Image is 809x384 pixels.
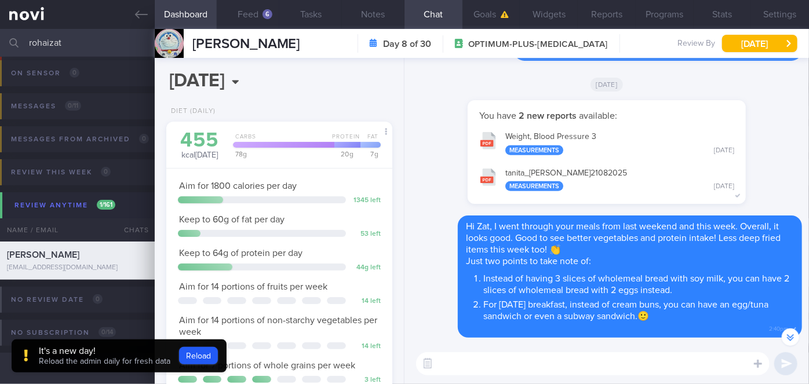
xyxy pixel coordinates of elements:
[8,292,105,308] div: No review date
[178,130,221,161] div: kcal [DATE]
[505,145,563,155] div: Measurements
[39,345,170,357] div: It's a new day!
[358,133,381,148] div: Fat
[677,39,715,49] span: Review By
[505,132,734,155] div: Weight, Blood Pressure 3
[352,264,381,272] div: 44 g left
[591,78,624,92] span: [DATE]
[383,38,431,50] strong: Day 8 of 30
[39,357,170,365] span: Reload the admin daily for fresh data
[8,65,82,81] div: On sensor
[722,35,797,52] button: [DATE]
[516,111,579,120] strong: 2 new reports
[65,101,81,111] span: 0 / 11
[466,257,591,266] span: Just two points to take note of:
[466,222,781,254] span: Hi Zat, I went through your meals from last weekend and this week. Overall, it looks good. Good t...
[714,182,734,191] div: [DATE]
[7,250,79,259] span: [PERSON_NAME]
[192,37,300,51] span: [PERSON_NAME]
[97,200,115,210] span: 1 / 161
[179,181,297,191] span: Aim for 1800 calories per day
[7,264,148,272] div: [EMAIL_ADDRESS][DOMAIN_NAME]
[473,125,740,161] button: Weight, Blood Pressure 3 Measurements [DATE]
[357,151,381,158] div: 7 g
[93,294,103,304] span: 0
[263,9,272,19] div: 6
[70,68,79,78] span: 0
[179,215,285,224] span: Keep to 60g of fat per day
[473,161,740,198] button: tanita_[PERSON_NAME]21082025 Measurements [DATE]
[139,134,149,144] span: 0
[327,133,361,148] div: Protein
[12,198,118,213] div: Review anytime
[352,230,381,239] div: 53 left
[505,169,734,192] div: tanita_ [PERSON_NAME] 21082025
[331,151,360,158] div: 20 g
[8,164,114,180] div: Review this week
[483,296,794,322] li: For [DATE] breakfast, instead of cream buns, you can have an egg/tuna sandwich or even a subway s...
[8,325,119,341] div: No subscription
[468,39,607,50] span: OPTIMUM-PLUS-[MEDICAL_DATA]
[101,167,111,177] span: 0
[178,130,221,151] div: 455
[8,131,152,147] div: Messages from Archived
[179,248,303,258] span: Keep to 64g of protein per day
[352,342,381,351] div: 14 left
[99,327,116,337] span: 0 / 14
[179,347,218,364] button: Reload
[229,133,331,148] div: Carbs
[714,147,734,155] div: [DATE]
[8,98,84,114] div: Messages
[166,107,216,116] div: Diet (Daily)
[229,151,334,158] div: 78 g
[352,196,381,205] div: 1345 left
[179,282,327,291] span: Aim for 14 portions of fruits per week
[108,218,155,242] div: Chats
[505,181,563,191] div: Measurements
[479,110,734,122] p: You have available:
[483,270,794,296] li: Instead of having 3 slices of wholemeal bread with soy milk, you can have 2 slices of wholemeal b...
[352,297,381,306] div: 14 left
[769,322,788,333] span: 2:40pm
[179,361,355,370] span: Aim for 7 portions of whole grains per week
[179,316,377,337] span: Aim for 14 portions of non-starchy vegetables per week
